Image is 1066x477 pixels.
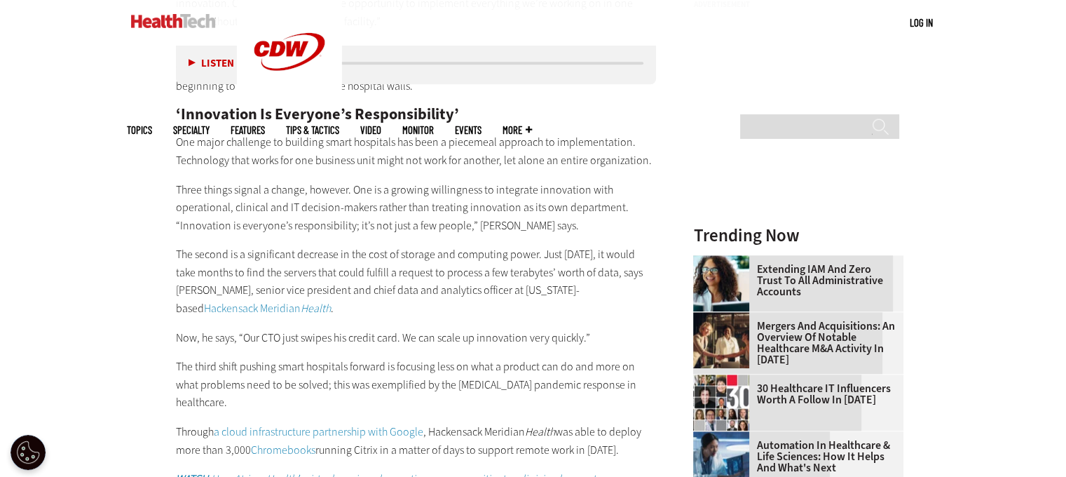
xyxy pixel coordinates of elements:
[693,375,749,431] img: collage of influencers
[910,16,933,29] a: Log in
[402,125,434,135] a: MonITor
[301,301,331,316] em: Health
[693,255,749,311] img: Administrative assistant
[11,435,46,470] div: Cookie Settings
[251,443,315,457] a: Chromebooks
[693,383,895,405] a: 30 Healthcare IT Influencers Worth a Follow in [DATE]
[176,329,657,347] p: Now, he says, “Our CTO just swipes his credit card. We can scale up innovation very quickly.”
[214,424,423,439] a: a cloud infrastructure partnership with Google
[176,358,657,412] p: The third shift pushing smart hospitals forward is focusing less on what a product can do and mor...
[525,424,555,439] em: Health
[910,15,933,30] div: User menu
[131,14,216,28] img: Home
[173,125,210,135] span: Specialty
[693,440,895,473] a: Automation in Healthcare & Life Sciences: How It Helps and What's Next
[231,125,265,135] a: Features
[455,125,481,135] a: Events
[693,264,895,297] a: Extending IAM and Zero Trust to All Administrative Accounts
[176,246,657,317] p: The second is a significant decrease in the cost of storage and computing power. Just [DATE], it ...
[127,125,152,135] span: Topics
[176,181,657,235] p: Three things signal a change, however. One is a growing willingness to integrate innovation with ...
[693,312,756,323] a: business leaders shake hands in conference room
[693,375,756,386] a: collage of influencers
[693,255,756,267] a: Administrative assistant
[693,312,749,368] img: business leaders shake hands in conference room
[503,125,532,135] span: More
[693,431,756,443] a: medical researchers looks at images on a monitor in a lab
[11,435,46,470] button: Open Preferences
[237,93,342,107] a: CDW
[286,125,339,135] a: Tips & Tactics
[693,227,903,244] h3: Trending Now
[360,125,381,135] a: Video
[204,301,331,316] a: Hackensack MeridianHealth
[176,423,657,459] p: Through , Hackensack Meridian was able to deploy more than 3,000 running Citrix in a matter of da...
[693,321,895,365] a: Mergers and Acquisitions: An Overview of Notable Healthcare M&A Activity in [DATE]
